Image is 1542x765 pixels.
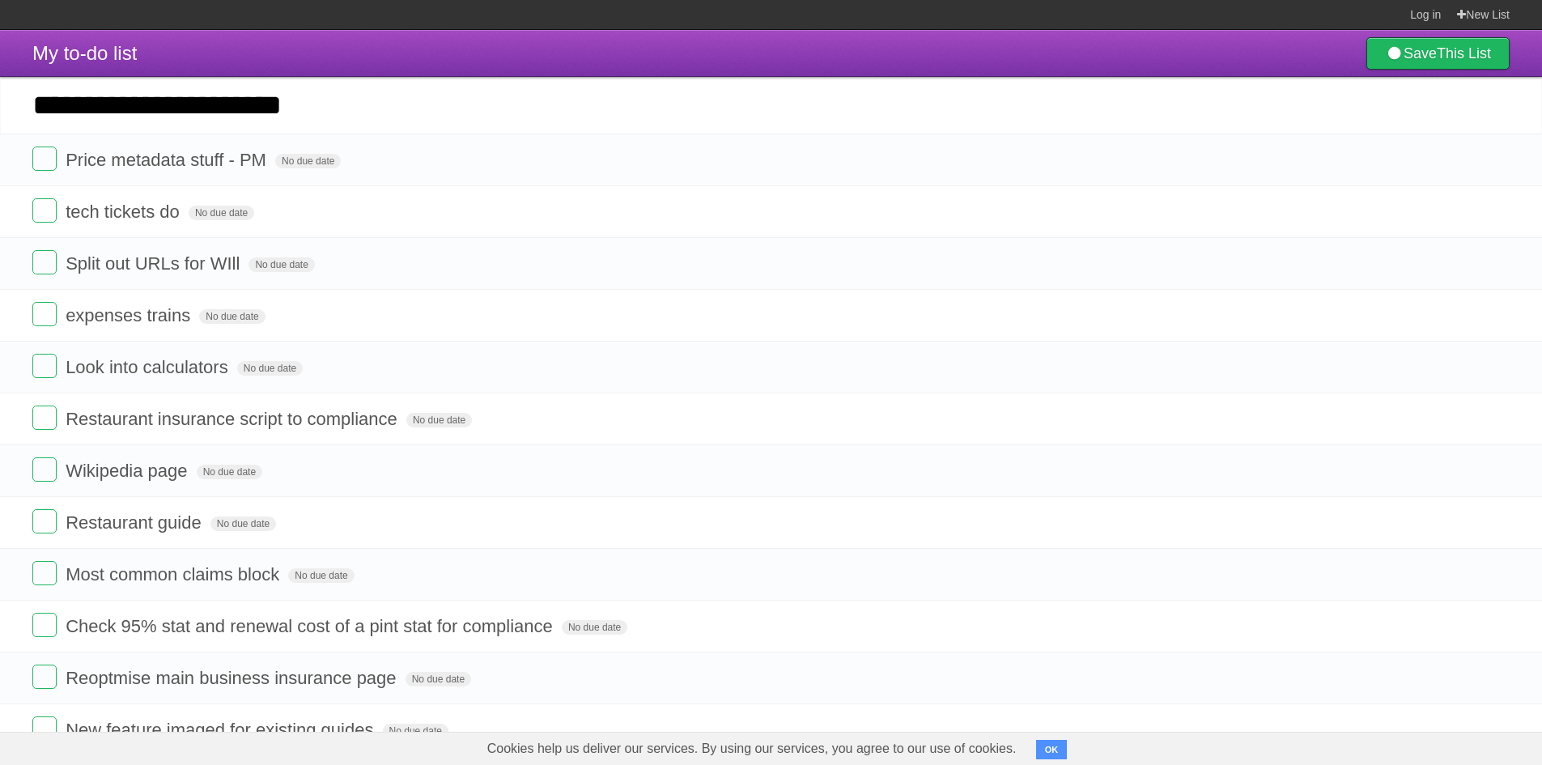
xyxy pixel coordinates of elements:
span: No due date [189,206,254,220]
label: Done [32,354,57,378]
span: Reoptmise main business insurance page [66,668,400,688]
b: This List [1437,45,1491,62]
span: Price metadata stuff - PM [66,150,270,170]
span: Restaurant guide [66,512,206,533]
span: No due date [210,516,276,531]
label: Done [32,406,57,430]
label: Done [32,457,57,482]
span: Split out URLs for WIll [66,253,244,274]
label: Done [32,561,57,585]
span: Check 95% stat and renewal cost of a pint stat for compliance [66,616,557,636]
span: Most common claims block [66,564,283,584]
span: No due date [406,413,472,427]
span: No due date [406,672,471,686]
label: Done [32,302,57,326]
label: Done [32,250,57,274]
span: No due date [562,620,627,635]
span: No due date [288,568,354,583]
label: Done [32,665,57,689]
span: No due date [199,309,265,324]
span: No due date [197,465,262,479]
span: No due date [249,257,314,272]
span: Restaurant insurance script to compliance [66,409,401,429]
span: Wikipedia page [66,461,191,481]
span: No due date [237,361,303,376]
button: OK [1036,740,1068,759]
label: Done [32,613,57,637]
span: expenses trains [66,305,194,325]
label: Done [32,509,57,533]
label: Done [32,147,57,171]
span: No due date [383,724,448,738]
span: tech tickets do [66,202,184,222]
span: No due date [275,154,341,168]
span: Cookies help us deliver our services. By using our services, you agree to our use of cookies. [471,733,1033,765]
span: Look into calculators [66,357,232,377]
span: New feature imaged for existing guides [66,720,377,740]
a: SaveThis List [1366,37,1510,70]
span: My to-do list [32,42,137,64]
label: Done [32,198,57,223]
label: Done [32,716,57,741]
